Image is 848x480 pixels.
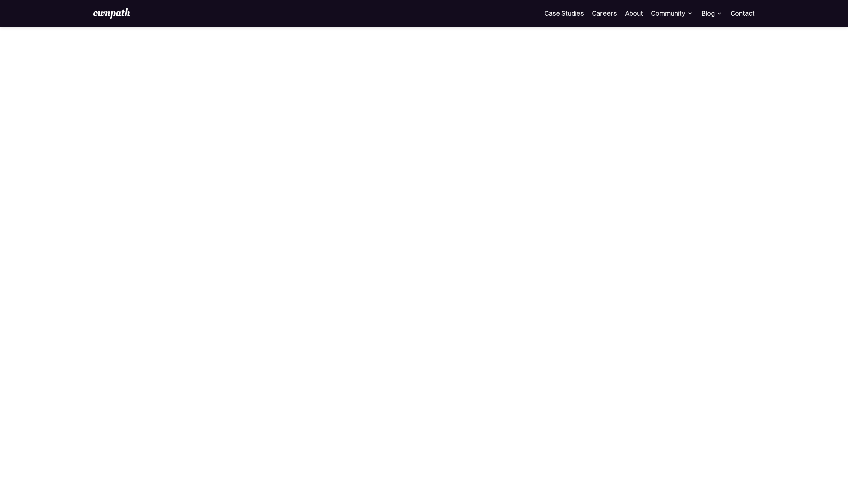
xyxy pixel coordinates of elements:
a: Case Studies [544,9,584,17]
div: Blog [701,9,723,17]
div: Community [651,9,693,17]
a: Contact [731,9,755,17]
a: About [625,9,643,17]
a: Careers [592,9,617,17]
